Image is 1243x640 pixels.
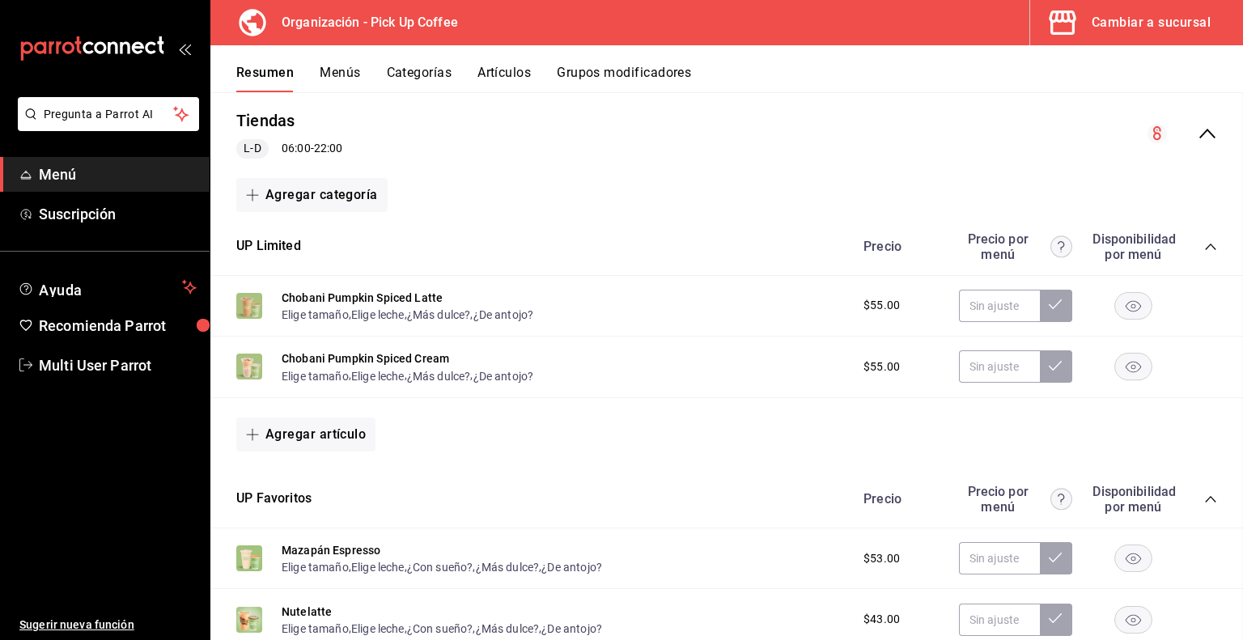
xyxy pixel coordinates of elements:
[541,621,602,637] button: ¿De antojo?
[1092,484,1173,515] div: Disponibilidad por menú
[236,109,295,133] button: Tiendas
[178,42,191,55] button: open_drawer_menu
[959,542,1040,574] input: Sin ajuste
[18,97,199,131] button: Pregunta a Parrot AI
[557,65,691,92] button: Grupos modificadores
[39,203,197,225] span: Suscripción
[282,307,349,323] button: Elige tamaño
[477,65,531,92] button: Artículos
[959,350,1040,383] input: Sin ajuste
[387,65,452,92] button: Categorías
[236,237,301,256] button: UP Limited
[282,350,449,367] button: Chobani Pumpkin Spiced Cream
[351,307,405,323] button: Elige leche
[959,604,1040,636] input: Sin ajuste
[351,559,405,575] button: Elige leche
[863,611,900,628] span: $43.00
[269,13,458,32] h3: Organización - Pick Up Coffee
[282,621,349,637] button: Elige tamaño
[320,65,360,92] button: Menús
[407,368,471,384] button: ¿Más dulce?
[282,306,533,323] div: , , ,
[959,231,1072,262] div: Precio por menú
[863,297,900,314] span: $55.00
[407,307,471,323] button: ¿Más dulce?
[236,354,262,379] img: Preview
[236,607,262,633] img: Preview
[1204,240,1217,253] button: collapse-category-row
[351,621,405,637] button: Elige leche
[237,140,267,157] span: L-D
[476,621,540,637] button: ¿Más dulce?
[236,490,312,508] button: UP Favoritos
[282,367,533,384] div: , , ,
[282,290,443,306] button: Chobani Pumpkin Spiced Latte
[39,163,197,185] span: Menú
[39,278,176,297] span: Ayuda
[19,617,197,634] span: Sugerir nueva función
[282,620,602,637] div: , , , ,
[959,290,1040,322] input: Sin ajuste
[847,239,951,254] div: Precio
[541,559,602,575] button: ¿De antojo?
[282,559,349,575] button: Elige tamaño
[236,417,375,451] button: Agregar artículo
[1092,231,1173,262] div: Disponibilidad por menú
[407,621,473,637] button: ¿Con sueño?
[959,484,1072,515] div: Precio por menú
[236,139,342,159] div: 06:00 - 22:00
[351,368,405,384] button: Elige leche
[210,96,1243,172] div: collapse-menu-row
[473,368,534,384] button: ¿De antojo?
[863,358,900,375] span: $55.00
[236,293,262,319] img: Preview
[282,558,602,575] div: , , , ,
[236,178,388,212] button: Agregar categoría
[476,559,540,575] button: ¿Más dulce?
[1204,493,1217,506] button: collapse-category-row
[473,307,534,323] button: ¿De antojo?
[44,106,174,123] span: Pregunta a Parrot AI
[282,604,332,620] button: Nutelatte
[236,65,1243,92] div: navigation tabs
[407,559,473,575] button: ¿Con sueño?
[39,354,197,376] span: Multi User Parrot
[847,491,951,506] div: Precio
[863,550,900,567] span: $53.00
[282,542,380,558] button: Mazapán Espresso
[39,315,197,337] span: Recomienda Parrot
[282,368,349,384] button: Elige tamaño
[236,65,294,92] button: Resumen
[1092,11,1211,34] div: Cambiar a sucursal
[236,545,262,571] img: Preview
[11,117,199,134] a: Pregunta a Parrot AI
